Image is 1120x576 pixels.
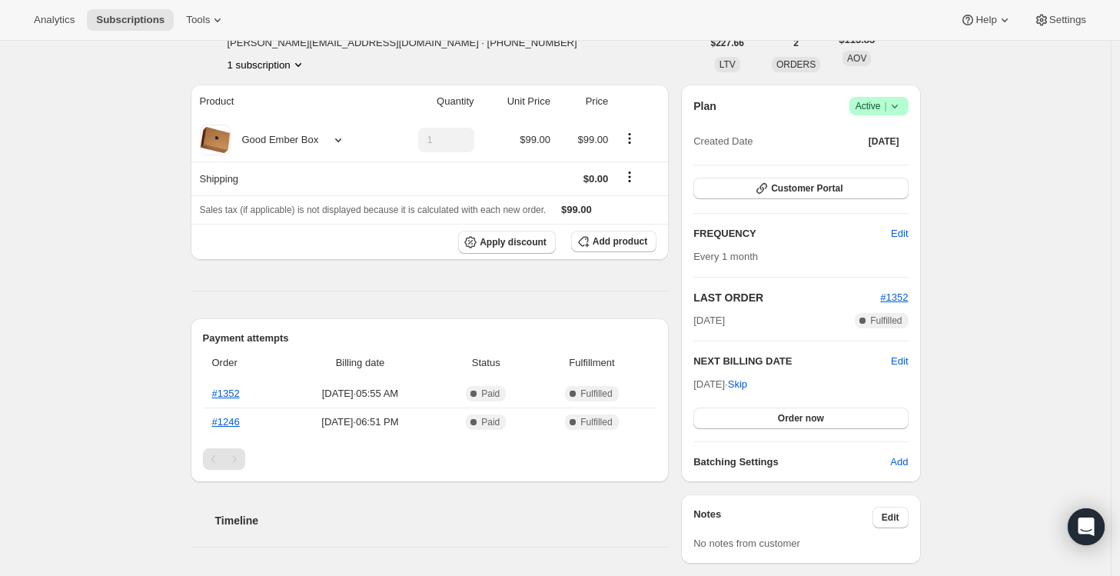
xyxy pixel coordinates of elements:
th: Shipping [191,161,384,195]
span: Apply discount [480,236,547,248]
div: Open Intercom Messenger [1068,508,1105,545]
th: Unit Price [479,85,555,118]
button: Order now [693,408,908,429]
span: Tools [186,14,210,26]
h2: Payment attempts [203,331,657,346]
h3: Notes [693,507,872,528]
button: Subscriptions [87,9,174,31]
span: Add product [593,235,647,248]
button: Product actions [228,57,306,72]
span: Active [856,98,902,114]
h2: Plan [693,98,716,114]
span: 2 [793,37,799,49]
span: ORDERS [776,59,816,70]
span: Fulfilled [580,416,612,428]
span: Edit [891,226,908,241]
span: [DATE] · [693,378,747,390]
span: Customer Portal [771,182,842,195]
button: $227.66 [702,32,753,54]
span: $227.66 [711,37,744,49]
th: Quantity [384,85,479,118]
button: Apply discount [458,231,556,254]
span: Created Date [693,134,753,149]
span: Help [975,14,996,26]
a: #1352 [212,388,240,399]
span: Analytics [34,14,75,26]
span: Fulfilled [870,315,902,327]
span: $0.00 [583,173,609,185]
span: Status [445,355,527,371]
span: $99.00 [578,134,609,145]
th: Order [203,346,281,380]
button: #1352 [880,290,908,305]
span: Skip [728,377,747,392]
span: Add [890,454,908,470]
span: | [884,100,886,112]
span: Edit [882,511,899,524]
h6: Batching Settings [693,454,890,470]
span: [DATE] · 05:55 AM [284,386,436,401]
button: Help [951,9,1021,31]
button: Settings [1025,9,1095,31]
span: $99.00 [561,204,592,215]
span: Fulfilled [580,388,612,400]
a: #1352 [880,291,908,303]
button: Analytics [25,9,84,31]
nav: Pagination [203,448,657,470]
h2: FREQUENCY [693,226,891,241]
span: No notes from customer [693,538,800,549]
h2: Timeline [215,513,670,528]
button: Product actions [617,130,642,147]
button: Add [881,450,917,474]
span: [DATE] [693,313,725,328]
span: $99.00 [520,134,550,145]
div: Good Ember Box [231,132,319,148]
span: Paid [481,388,500,400]
span: Sales tax (if applicable) is not displayed because it is calculated with each new order. [200,205,547,215]
img: product img [200,125,231,155]
span: LTV [720,59,736,70]
button: Skip [719,372,756,397]
a: #1246 [212,416,240,428]
button: Customer Portal [693,178,908,199]
span: Fulfillment [537,355,647,371]
button: Edit [872,507,909,528]
span: Billing date [284,355,436,371]
button: Edit [891,354,908,369]
button: Edit [882,221,917,246]
th: Product [191,85,384,118]
h2: LAST ORDER [693,290,880,305]
span: Order now [778,412,824,425]
button: Add product [571,231,656,252]
button: [DATE] [859,131,909,152]
button: Tools [177,9,234,31]
span: Subscriptions [96,14,165,26]
span: Settings [1049,14,1086,26]
span: Every 1 month [693,251,758,262]
th: Price [555,85,613,118]
span: [DATE] · 06:51 PM [284,415,436,430]
button: Shipping actions [617,168,642,185]
span: AOV [847,53,866,64]
button: 2 [784,32,808,54]
span: [DATE] [869,135,899,148]
span: Paid [481,416,500,428]
span: [PERSON_NAME][EMAIL_ADDRESS][DOMAIN_NAME] · [PHONE_NUMBER] [228,35,577,51]
h2: NEXT BILLING DATE [693,354,891,369]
